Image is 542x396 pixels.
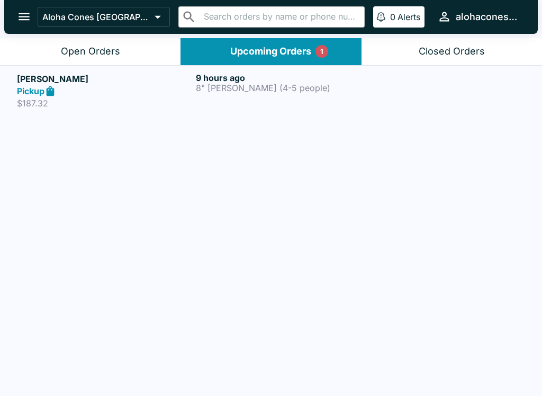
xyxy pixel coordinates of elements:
[196,83,371,93] p: 8" [PERSON_NAME] (4-5 people)
[17,86,44,96] strong: Pickup
[42,12,150,22] p: Aloha Cones [GEOGRAPHIC_DATA]
[390,12,395,22] p: 0
[17,98,192,109] p: $187.32
[196,73,371,83] h6: 9 hours ago
[419,46,485,58] div: Closed Orders
[61,46,120,58] div: Open Orders
[398,12,420,22] p: Alerts
[230,46,311,58] div: Upcoming Orders
[11,3,38,30] button: open drawer
[38,7,170,27] button: Aloha Cones [GEOGRAPHIC_DATA]
[433,5,525,28] button: alohaconesdenver
[17,73,192,85] h5: [PERSON_NAME]
[456,11,521,23] div: alohaconesdenver
[201,10,360,24] input: Search orders by name or phone number
[320,46,323,57] p: 1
